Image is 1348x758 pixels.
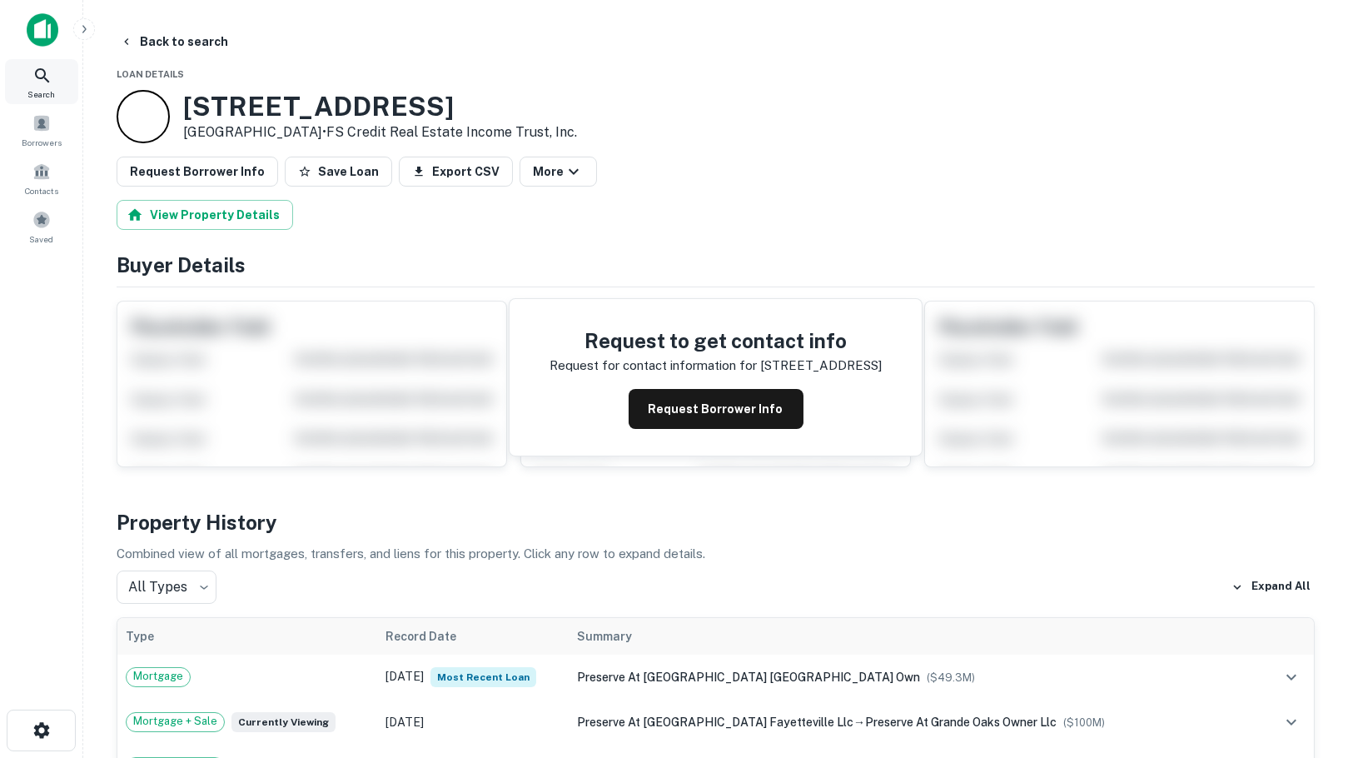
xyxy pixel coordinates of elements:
button: Save Loan [285,157,392,187]
span: Search [28,87,56,101]
h3: [STREET_ADDRESS] [183,91,577,122]
button: More [520,157,597,187]
span: preserve at [GEOGRAPHIC_DATA] fayetteville llc [577,716,853,729]
a: Saved [5,204,78,249]
button: View Property Details [117,200,293,230]
span: Currently viewing [231,712,336,732]
p: [STREET_ADDRESS] [760,356,882,376]
span: Borrowers [22,136,62,149]
button: Expand All [1227,575,1315,600]
a: Contacts [5,156,78,201]
iframe: Chat Widget [1265,625,1348,705]
p: Request for contact information for [550,356,757,376]
span: Mortgage + Sale [127,713,224,730]
th: Summary [569,618,1262,655]
a: FS Credit Real Estate Income Trust, Inc. [326,124,577,140]
div: → [577,713,1254,731]
span: Loan Details [117,69,184,79]
button: Request Borrower Info [117,157,278,187]
th: Type [117,618,377,655]
div: All Types [117,571,216,604]
button: Export CSV [399,157,513,187]
a: Borrowers [5,107,78,152]
td: [DATE] [377,700,569,745]
img: capitalize-icon.png [27,13,58,47]
h4: Buyer Details [117,250,1315,280]
p: Combined view of all mortgages, transfers, and liens for this property. Click any row to expand d... [117,544,1315,564]
span: ($ 49.3M ) [927,671,975,684]
span: ($ 100M ) [1063,716,1105,729]
p: [GEOGRAPHIC_DATA] • [183,122,577,142]
h4: Request to get contact info [550,326,882,356]
span: preserve at grande oaks owner llc [865,716,1057,729]
span: Most Recent Loan [430,667,536,687]
h4: Property History [117,507,1315,537]
span: Mortgage [127,668,190,685]
span: Contacts [25,184,58,197]
a: Search [5,59,78,104]
span: Saved [30,232,54,246]
button: Request Borrower Info [629,389,803,429]
button: Back to search [113,27,235,57]
button: expand row [1277,708,1306,736]
td: [DATE] [377,655,569,700]
span: preserve at [GEOGRAPHIC_DATA] [GEOGRAPHIC_DATA] own [577,671,920,684]
th: Record Date [377,618,569,655]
